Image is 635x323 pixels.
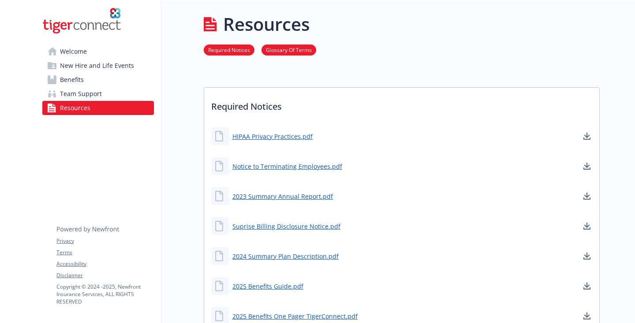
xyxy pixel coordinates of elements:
a: Privacy [56,237,153,245]
a: 2025 Benefits Guide.pdf [232,282,303,291]
a: download document [582,251,592,261]
a: download document [582,191,592,201]
a: 2025 Benefits One Pager TigerConnect.pdf [232,312,358,321]
a: Disclaimer [56,271,153,279]
a: Benefits [42,73,154,87]
p: Copyright © 2024 - 2025 , Newfront Insurance Services, ALL RIGHTS RESERVED [56,283,153,305]
a: download document [582,311,592,321]
a: Suprise Billing Disclosure Notice.pdf [232,222,340,231]
span: Welcome [60,45,87,59]
a: New Hire and Life Events [42,59,154,73]
a: 2024 Summary Plan Description.pdf [232,252,339,261]
a: 2023 Summary Annual Report.pdf [232,192,333,201]
a: Accessibility [56,260,153,268]
a: HIPAA Privacy Practices.pdf [232,132,313,141]
span: Benefits [60,73,84,87]
a: download document [582,131,592,141]
h1: Resources [223,11,310,37]
a: Team Support [42,87,154,101]
a: Resources [42,101,154,115]
a: Required Notices [204,45,254,54]
span: Resources [60,101,90,115]
a: Notice to Terminating Employees.pdf [232,162,342,171]
a: download document [582,221,592,231]
a: Welcome [42,45,154,59]
a: Glossary Of Terms [261,45,316,54]
a: download document [582,161,592,171]
a: download document [582,281,592,291]
span: New Hire and Life Events [60,59,134,73]
span: Team Support [60,87,102,101]
p: Required Notices [204,88,599,120]
a: Terms [56,249,153,256]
